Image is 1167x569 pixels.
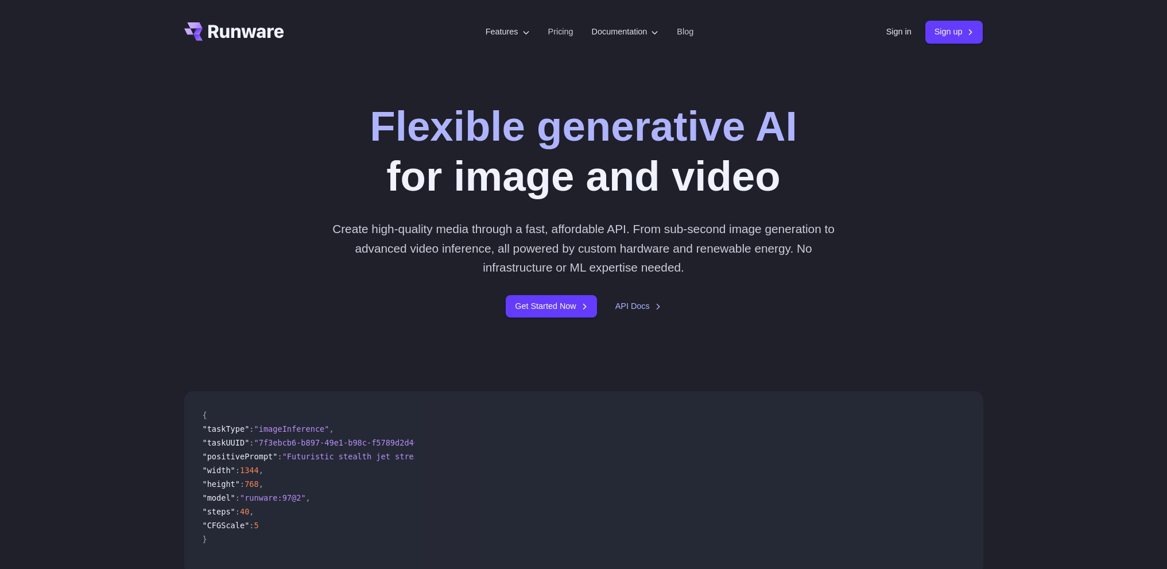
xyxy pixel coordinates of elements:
[235,493,240,502] span: :
[249,438,254,447] span: :
[886,25,912,38] a: Sign in
[203,521,250,530] span: "CFGScale"
[240,479,245,489] span: :
[203,466,235,475] span: "width"
[203,411,207,420] span: {
[240,493,306,502] span: "runware:97@2"
[240,507,249,516] span: 40
[306,493,311,502] span: ,
[282,452,710,461] span: "Futuristic stealth jet streaking through a neon-lit cityscape with glowing purple exhaust"
[184,22,284,41] a: Go to /
[249,424,254,433] span: :
[254,424,329,433] span: "imageInference"
[245,479,259,489] span: 768
[277,452,282,461] span: :
[925,21,983,43] a: Sign up
[203,424,250,433] span: "taskType"
[370,101,797,201] h1: for image and video
[370,103,797,149] strong: Flexible generative AI
[592,25,659,38] label: Documentation
[329,424,334,433] span: ,
[259,479,263,489] span: ,
[548,25,573,38] a: Pricing
[203,452,278,461] span: "positivePrompt"
[249,521,254,530] span: :
[254,521,259,530] span: 5
[203,479,240,489] span: "height"
[203,535,207,544] span: }
[486,25,530,38] label: Features
[203,507,235,516] span: "steps"
[249,507,254,516] span: ,
[328,219,839,277] p: Create high-quality media through a fast, affordable API. From sub-second image generation to adv...
[203,493,235,502] span: "model"
[203,438,250,447] span: "taskUUID"
[254,438,433,447] span: "7f3ebcb6-b897-49e1-b98c-f5789d2d40d7"
[615,300,661,313] a: API Docs
[235,507,240,516] span: :
[677,25,693,38] a: Blog
[240,466,259,475] span: 1344
[259,466,263,475] span: ,
[235,466,240,475] span: :
[506,295,596,318] a: Get Started Now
